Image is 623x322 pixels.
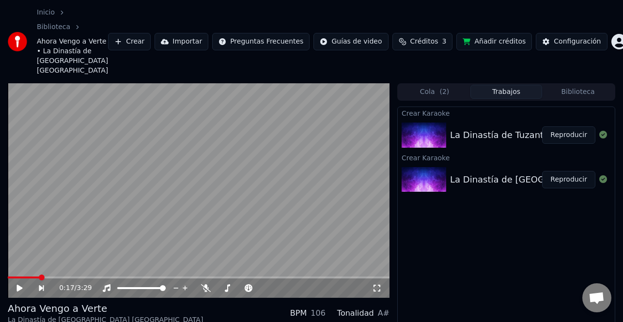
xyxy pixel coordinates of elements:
[470,85,542,99] button: Trabajos
[456,33,532,50] button: Añadir créditos
[37,37,108,76] span: Ahora Vengo a Verte • La Dinastía de [GEOGRAPHIC_DATA] [GEOGRAPHIC_DATA]
[37,8,55,17] a: Inicio
[410,37,438,46] span: Créditos
[8,302,203,315] div: Ahora Vengo a Verte
[59,283,74,293] span: 0:17
[582,283,611,312] a: Chat abierto
[392,33,453,50] button: Créditos3
[542,85,614,99] button: Biblioteca
[554,37,601,46] div: Configuración
[542,171,595,188] button: Reproducir
[439,87,449,97] span: ( 2 )
[290,307,307,319] div: BPM
[108,33,151,50] button: Crear
[542,126,595,144] button: Reproducir
[398,152,615,163] div: Crear Karaoke
[337,307,374,319] div: Tonalidad
[77,283,92,293] span: 3:29
[378,307,389,319] div: A#
[212,33,310,50] button: Preguntas Frecuentes
[37,22,70,32] a: Biblioteca
[399,85,470,99] button: Cola
[37,8,108,76] nav: breadcrumb
[313,33,388,50] button: Guías de video
[442,37,447,46] span: 3
[536,33,607,50] button: Configuración
[311,307,326,319] div: 106
[398,107,615,119] div: Crear Karaoke
[59,283,82,293] div: /
[8,32,27,51] img: youka
[155,33,208,50] button: Importar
